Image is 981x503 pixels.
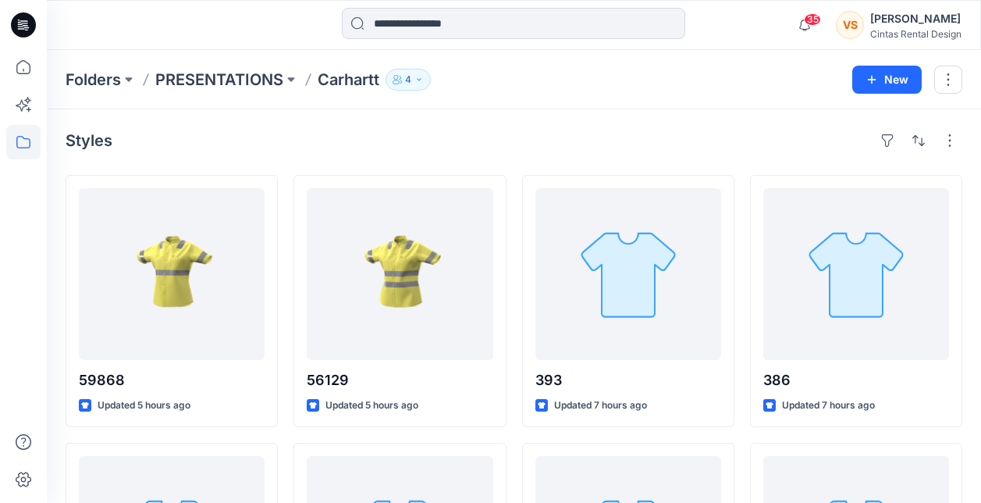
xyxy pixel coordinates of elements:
[405,71,411,88] p: 4
[852,66,922,94] button: New
[763,369,949,391] p: 386
[79,188,265,360] a: 59868
[870,9,961,28] div: [PERSON_NAME]
[325,398,418,414] p: Updated 5 hours ago
[782,398,875,414] p: Updated 7 hours ago
[870,28,961,40] div: Cintas Rental Design
[98,398,190,414] p: Updated 5 hours ago
[535,369,721,391] p: 393
[318,69,379,91] p: Carhartt
[155,69,283,91] a: PRESENTATIONS
[554,398,647,414] p: Updated 7 hours ago
[307,188,492,360] a: 56129
[79,369,265,391] p: 59868
[307,369,492,391] p: 56129
[763,188,949,360] a: 386
[66,69,121,91] a: Folders
[836,11,864,39] div: VS
[804,13,821,26] span: 35
[535,188,721,360] a: 393
[66,131,112,150] h4: Styles
[386,69,431,91] button: 4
